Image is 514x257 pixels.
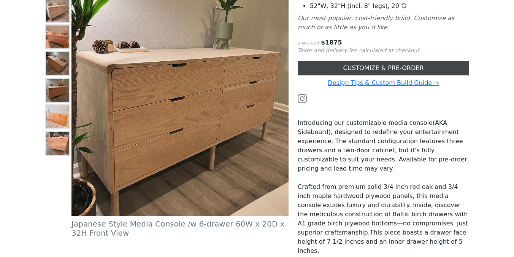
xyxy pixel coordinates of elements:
a: Design Tips & Custom Build Guide → [328,79,439,86]
i: Our most popular, cost-friendly build. Customize as much or as little as you’d like. [298,14,454,31]
small: Taxes and delivery fee calculated at checkout [298,47,419,53]
a: Watch the build video or pictures on Instagram [298,94,307,102]
img: Japanese Style Media Console /w 6-drawer 52W x 20D x 34H [46,52,69,75]
img: Japanese Style Media Console /w 6-drawer 60W x 20D x 32H /w Blank Drawer Faces [46,26,69,48]
small: Start from [298,42,319,45]
p: Crafted from premium solid 3/4 inch red oak and 3/4 inch maple hardwood plywood panels, this medi... [298,182,469,255]
a: CUSTOMIZE & PRE-ORDER [298,61,469,75]
img: Japanese Style Media Console /w 6-drawer 52W x 20D x 34H - Left View [46,79,69,102]
h5: Japanese Style Media Console /w 6-drawer 60W x 20D x 32H Front View [71,219,289,238]
span: $ 1875 [321,39,342,46]
p: Introducing our customizable media console(AKA Sideboard), designed to redefine your entertainmen... [298,118,469,173]
img: Japanese Style Media Console /w Custom 8-drawer 48W x 24D x 40H [46,132,69,155]
img: Straight Corner Cherry 6-drawer Dresser 60W x 30H x 20D [46,105,69,128]
li: 52"W, 32"H (incl. 8" legs), 20"D [310,2,469,11]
